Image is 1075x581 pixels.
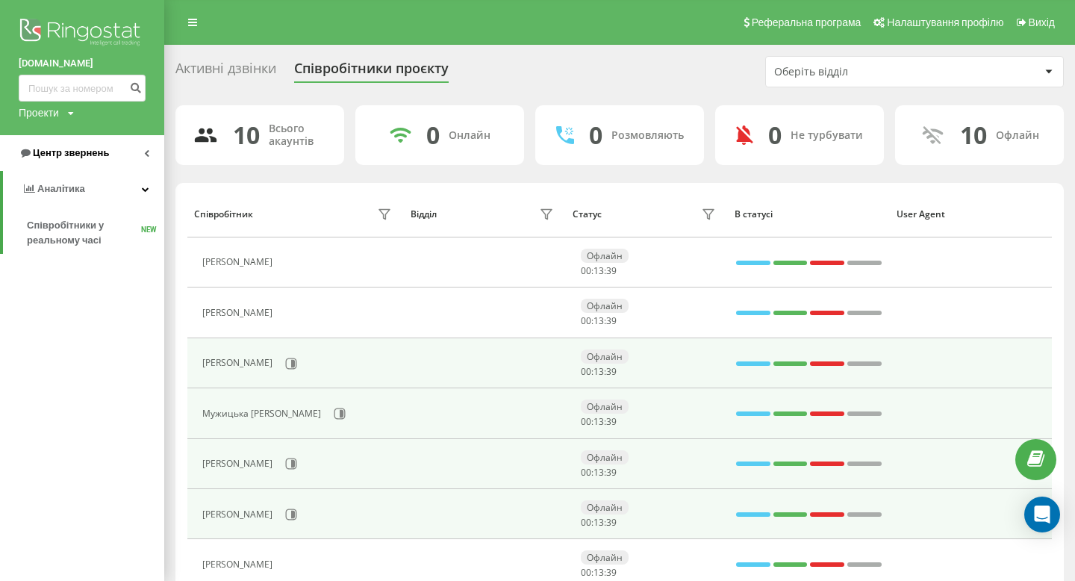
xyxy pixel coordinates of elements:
[3,171,164,207] a: Аналiтика
[774,66,953,78] div: Оберіть відділ
[606,264,617,277] span: 39
[606,516,617,529] span: 39
[581,566,591,579] span: 00
[581,400,629,414] div: Офлайн
[593,264,604,277] span: 13
[19,56,146,71] a: [DOMAIN_NAME]
[37,183,85,194] span: Аналiтика
[194,209,253,220] div: Співробітник
[581,264,591,277] span: 00
[202,509,276,520] div: [PERSON_NAME]
[202,559,276,570] div: [PERSON_NAME]
[175,60,276,84] div: Активні дзвінки
[996,129,1039,142] div: Офлайн
[33,147,109,158] span: Центр звернень
[791,129,863,142] div: Не турбувати
[1024,497,1060,532] div: Open Intercom Messenger
[19,75,146,102] input: Пошук за номером
[606,566,617,579] span: 39
[606,314,617,327] span: 39
[606,415,617,428] span: 39
[581,516,591,529] span: 00
[233,121,260,149] div: 10
[202,358,276,368] div: [PERSON_NAME]
[27,218,141,248] span: Співробітники у реальному часі
[897,209,1044,220] div: User Agent
[593,466,604,479] span: 13
[269,122,326,148] div: Всього акаунтів
[593,365,604,378] span: 13
[27,212,164,254] a: Співробітники у реальному часіNEW
[581,365,591,378] span: 00
[202,459,276,469] div: [PERSON_NAME]
[606,466,617,479] span: 39
[581,417,617,427] div: : :
[202,257,276,267] div: [PERSON_NAME]
[19,15,146,52] img: Ringostat logo
[593,415,604,428] span: 13
[581,316,617,326] div: : :
[581,314,591,327] span: 00
[960,121,987,149] div: 10
[1029,16,1055,28] span: Вихід
[294,60,449,84] div: Співробітники проєкту
[735,209,882,220] div: В статусі
[581,450,629,465] div: Офлайн
[581,550,629,565] div: Офлайн
[581,249,629,263] div: Офлайн
[581,299,629,313] div: Офлайн
[581,518,617,528] div: : :
[768,121,782,149] div: 0
[581,500,629,515] div: Офлайн
[581,466,591,479] span: 00
[611,129,684,142] div: Розмовляють
[202,408,325,419] div: Мужицька [PERSON_NAME]
[202,308,276,318] div: [PERSON_NAME]
[581,266,617,276] div: : :
[593,566,604,579] span: 13
[589,121,602,149] div: 0
[887,16,1003,28] span: Налаштування профілю
[411,209,437,220] div: Відділ
[752,16,861,28] span: Реферальна програма
[581,568,617,578] div: : :
[593,516,604,529] span: 13
[606,365,617,378] span: 39
[449,129,490,142] div: Онлайн
[581,349,629,364] div: Офлайн
[593,314,604,327] span: 13
[19,105,59,120] div: Проекти
[581,467,617,478] div: : :
[581,415,591,428] span: 00
[573,209,602,220] div: Статус
[426,121,440,149] div: 0
[581,367,617,377] div: : :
